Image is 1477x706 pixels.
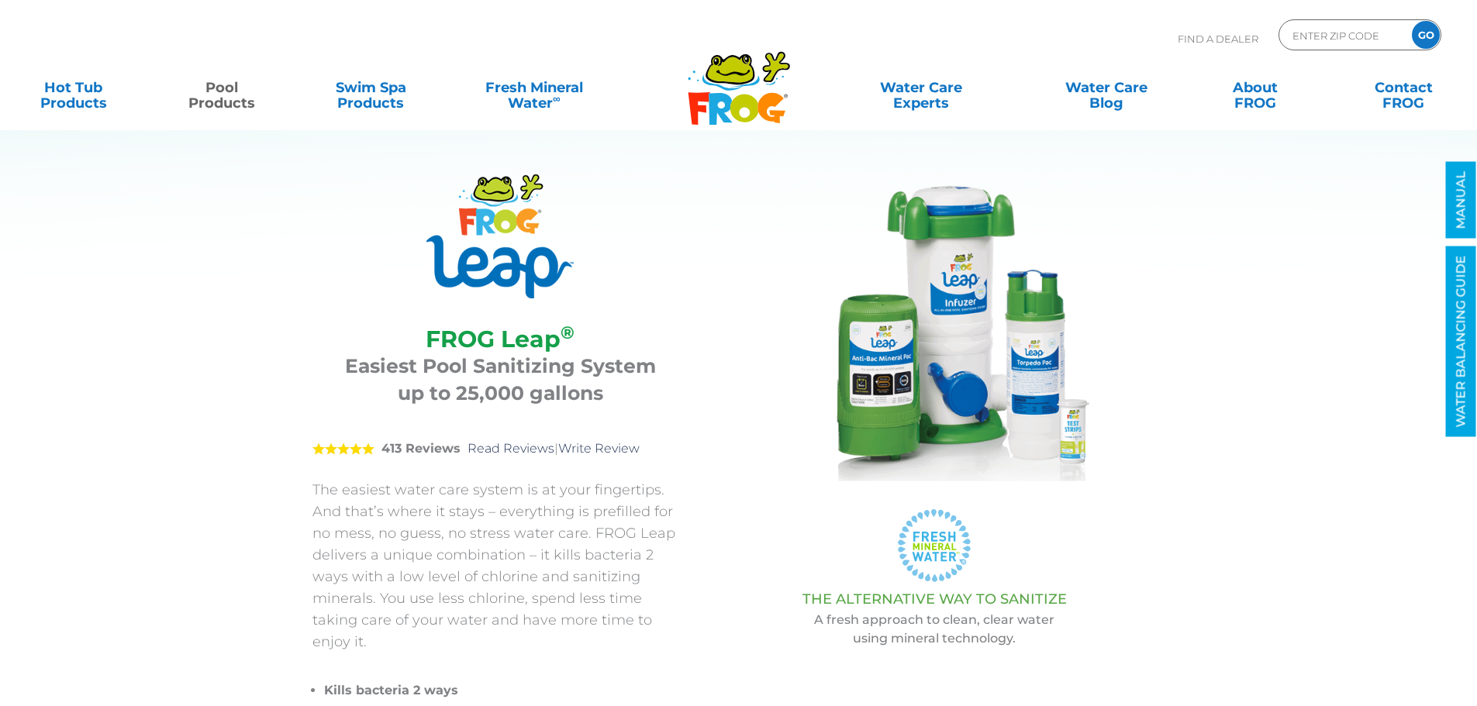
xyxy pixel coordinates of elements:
a: PoolProducts [164,72,280,103]
a: Swim SpaProducts [313,72,429,103]
a: Fresh MineralWater∞ [461,72,606,103]
div: | [312,418,688,479]
h3: Easiest Pool Sanitizing System up to 25,000 gallons [332,353,669,407]
span: 5 [312,443,374,455]
a: ContactFROG [1346,72,1461,103]
li: Kills bacteria 2 ways [324,680,688,701]
a: WATER BALANCING GUIDE [1446,246,1476,437]
p: A fresh approach to clean, clear water using mineral technology. [727,611,1142,648]
a: Write Review [558,441,640,456]
img: Frog Products Logo [679,31,799,126]
p: Find A Dealer [1178,19,1258,58]
sup: ∞ [553,92,561,105]
a: AboutFROG [1197,72,1313,103]
p: The easiest water care system is at your fingertips. And that’s where it stays – everything is pr... [312,479,688,653]
a: Water CareExperts [827,72,1015,103]
img: Product Logo [426,174,574,298]
a: Water CareBlog [1048,72,1164,103]
a: Read Reviews [468,441,554,456]
input: GO [1412,21,1440,49]
h2: FROG Leap [332,325,669,353]
a: MANUAL [1446,162,1476,239]
a: Hot TubProducts [16,72,131,103]
sup: ® [561,322,575,343]
h3: THE ALTERNATIVE WAY TO SANITIZE [727,591,1142,607]
strong: 413 Reviews [381,441,461,456]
